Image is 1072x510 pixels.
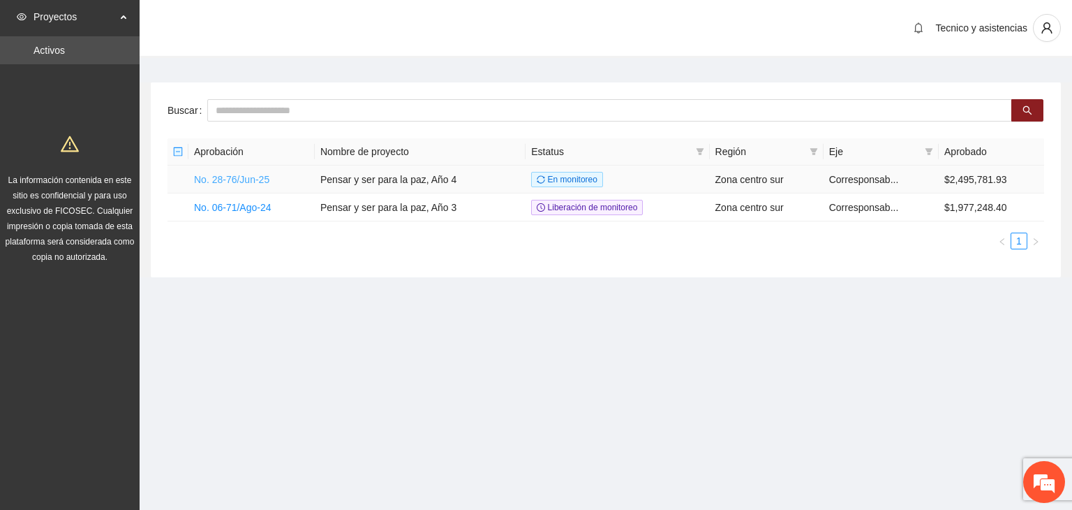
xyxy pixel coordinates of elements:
span: filter [925,147,933,156]
td: $2,495,781.93 [939,166,1044,194]
td: Zona centro sur [710,194,824,221]
th: Aprobado [939,138,1044,166]
span: Eje [829,144,919,159]
span: sync [537,175,545,184]
button: user [1033,14,1061,42]
th: Aprobación [188,138,315,166]
button: search [1011,99,1043,122]
span: minus-square [173,147,183,156]
span: Corresponsab... [829,202,899,213]
span: filter [693,141,707,162]
li: Previous Page [994,233,1011,249]
button: bell [907,17,930,39]
span: filter [807,141,821,162]
label: Buscar [167,99,207,122]
span: Tecnico y asistencias [935,22,1027,34]
span: Liberación de monitoreo [531,200,643,215]
span: eye [17,12,27,22]
td: Pensar y ser para la paz, Año 3 [315,194,526,221]
span: En monitoreo [531,172,603,187]
span: warning [61,135,79,153]
button: left [994,233,1011,249]
span: bell [908,22,929,34]
span: filter [696,147,704,156]
td: Zona centro sur [710,166,824,194]
span: Proyectos [33,3,116,31]
span: La información contenida en este sitio es confidencial y para uso exclusivo de FICOSEC. Cualquier... [6,175,135,262]
span: search [1022,105,1032,117]
span: right [1032,238,1040,246]
span: filter [922,141,936,162]
span: left [998,238,1006,246]
th: Nombre de proyecto [315,138,526,166]
a: No. 06-71/Ago-24 [194,202,271,213]
a: Activos [33,45,65,56]
span: Corresponsab... [829,174,899,185]
td: $1,977,248.40 [939,194,1044,221]
span: Región [715,144,804,159]
li: 1 [1011,233,1027,249]
li: Next Page [1027,233,1044,249]
span: user [1034,22,1060,34]
a: 1 [1011,233,1027,249]
span: filter [810,147,818,156]
span: Estatus [531,144,690,159]
button: right [1027,233,1044,249]
a: No. 28-76/Jun-25 [194,174,269,185]
span: clock-circle [537,203,545,212]
td: Pensar y ser para la paz, Año 4 [315,166,526,194]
